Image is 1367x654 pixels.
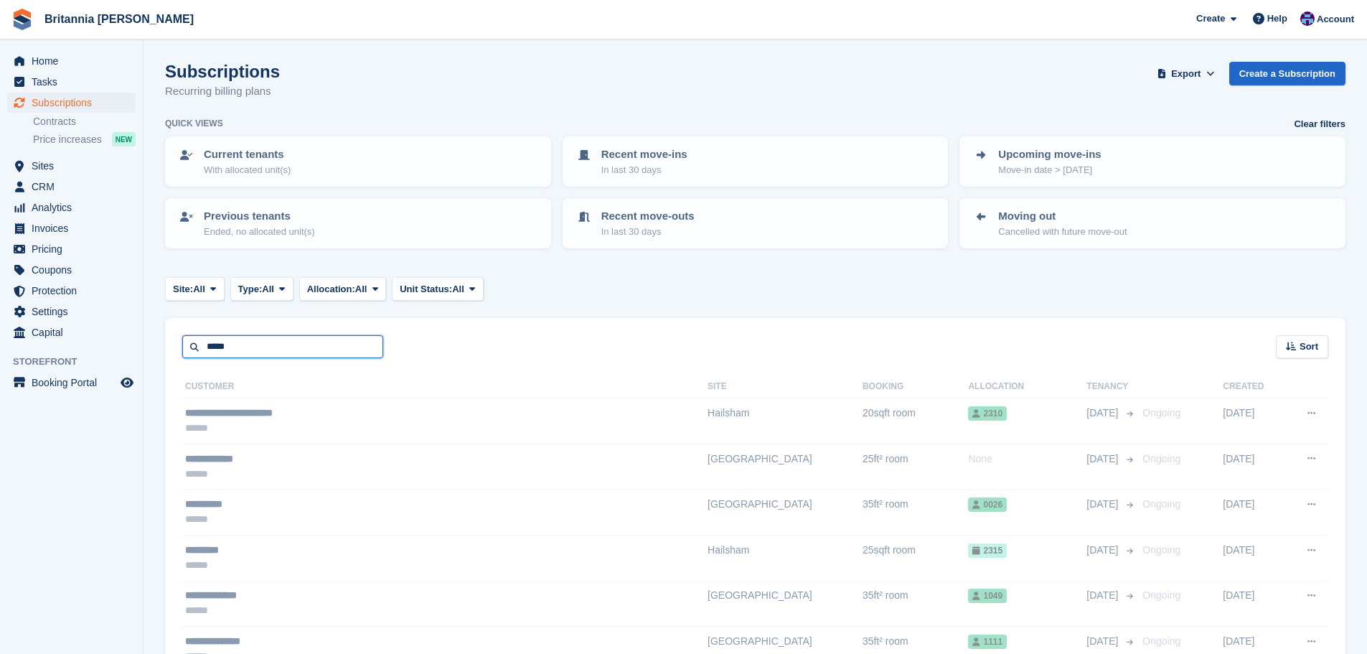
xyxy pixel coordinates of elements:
span: Storefront [13,355,143,369]
a: Recent move-ins In last 30 days [564,138,947,185]
a: menu [7,373,136,393]
p: With allocated unit(s) [204,163,291,177]
p: Recurring billing plans [165,83,280,100]
span: Account [1317,12,1354,27]
a: Current tenants With allocated unit(s) [166,138,550,185]
span: Help [1267,11,1287,26]
a: menu [7,72,136,92]
a: Price increases NEW [33,131,136,147]
span: Home [32,51,118,71]
p: In last 30 days [601,163,687,177]
p: Recent move-ins [601,146,687,163]
a: menu [7,281,136,301]
p: Moving out [998,208,1127,225]
a: menu [7,156,136,176]
a: menu [7,239,136,259]
a: menu [7,322,136,342]
span: Invoices [32,218,118,238]
p: Cancelled with future move-out [998,225,1127,239]
a: Upcoming move-ins Move-in date > [DATE] [961,138,1344,185]
span: Capital [32,322,118,342]
h1: Subscriptions [165,62,280,81]
a: menu [7,51,136,71]
span: Booking Portal [32,373,118,393]
span: Analytics [32,197,118,218]
p: Upcoming move-ins [998,146,1101,163]
a: Preview store [118,374,136,391]
p: Recent move-outs [601,208,695,225]
div: NEW [112,132,136,146]
p: In last 30 days [601,225,695,239]
span: Price increases [33,133,102,146]
a: Contracts [33,115,136,129]
h6: Quick views [165,117,223,130]
a: menu [7,93,136,113]
span: CRM [32,177,118,197]
img: stora-icon-8386f47178a22dfd0bd8f6a31ec36ba5ce8667c1dd55bd0f319d3a0aa187defe.svg [11,9,33,30]
a: Moving out Cancelled with future move-out [961,200,1344,247]
a: menu [7,218,136,238]
img: Becca Clark [1300,11,1315,26]
a: menu [7,177,136,197]
p: Previous tenants [204,208,315,225]
a: Recent move-outs In last 30 days [564,200,947,247]
span: Export [1171,67,1201,81]
a: menu [7,260,136,280]
a: Clear filters [1294,117,1345,131]
p: Ended, no allocated unit(s) [204,225,315,239]
a: menu [7,302,136,322]
p: Current tenants [204,146,291,163]
a: Create a Subscription [1229,62,1345,85]
span: Sites [32,156,118,176]
span: Protection [32,281,118,301]
p: Move-in date > [DATE] [998,163,1101,177]
a: menu [7,197,136,218]
span: Tasks [32,72,118,92]
span: Coupons [32,260,118,280]
span: Pricing [32,239,118,259]
span: Settings [32,302,118,322]
span: Subscriptions [32,93,118,113]
a: Britannia [PERSON_NAME] [39,7,199,31]
button: Export [1155,62,1218,85]
span: Create [1196,11,1225,26]
a: Previous tenants Ended, no allocated unit(s) [166,200,550,247]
